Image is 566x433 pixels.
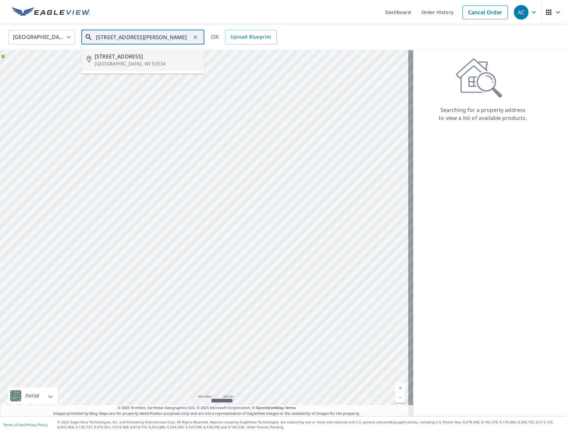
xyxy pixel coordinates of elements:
a: OpenStreetMap [256,405,284,410]
a: Privacy Policy [26,422,47,427]
p: | [3,423,47,427]
a: Current Level 5, Zoom In [395,383,405,393]
a: Cancel Order [462,5,508,19]
a: Terms [285,405,296,410]
button: Clear [191,33,200,42]
div: AC [514,5,528,20]
img: EV Logo [12,7,90,17]
span: © 2025 TomTom, Earthstar Geographics SIO, © 2025 Microsoft Corporation, © [118,405,296,411]
p: Searching for a property address to view a list of available products. [438,106,527,122]
div: Aerial [23,388,41,404]
a: Current Level 5, Zoom Out [395,393,405,403]
p: © 2025 Eagle View Technologies, Inc. and Pictometry International Corp. All Rights Reserved. Repo... [57,420,563,430]
span: Upload Blueprint [231,33,271,41]
input: Search by address or latitude-longitude [96,28,191,46]
a: Terms of Use [3,422,24,427]
p: [GEOGRAPHIC_DATA], WI 53534 [95,60,199,67]
a: Upload Blueprint [225,30,276,44]
span: [STREET_ADDRESS] [95,52,199,60]
div: Aerial [8,388,57,404]
div: OR [211,30,277,44]
div: [GEOGRAPHIC_DATA] [8,28,75,46]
